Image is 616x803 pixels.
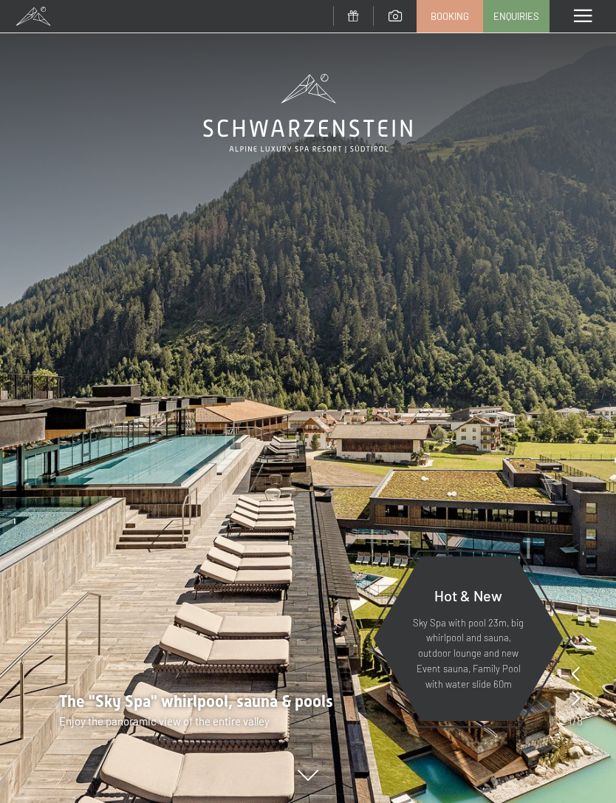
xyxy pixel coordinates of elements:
[417,1,482,32] a: Booking
[568,713,572,729] span: 1
[484,1,549,32] a: Enquiries
[572,713,577,729] span: /
[409,615,527,691] p: Sky Spa with pool 23m, big whirlpool and sauna, outdoor lounge and new Event sauna, Family Pool w...
[493,10,539,23] span: Enquiries
[59,692,333,711] span: The "Sky Spa" whirlpool, sauna & pools
[59,714,270,728] span: Enjoy the panoramic view of the entire valley
[577,713,583,729] span: 8
[434,586,502,604] span: Hot & New
[372,556,564,722] a: Hot & New Sky Spa with pool 23m, big whirlpool and sauna, outdoor lounge and new Event sauna, Fam...
[431,10,469,23] span: Booking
